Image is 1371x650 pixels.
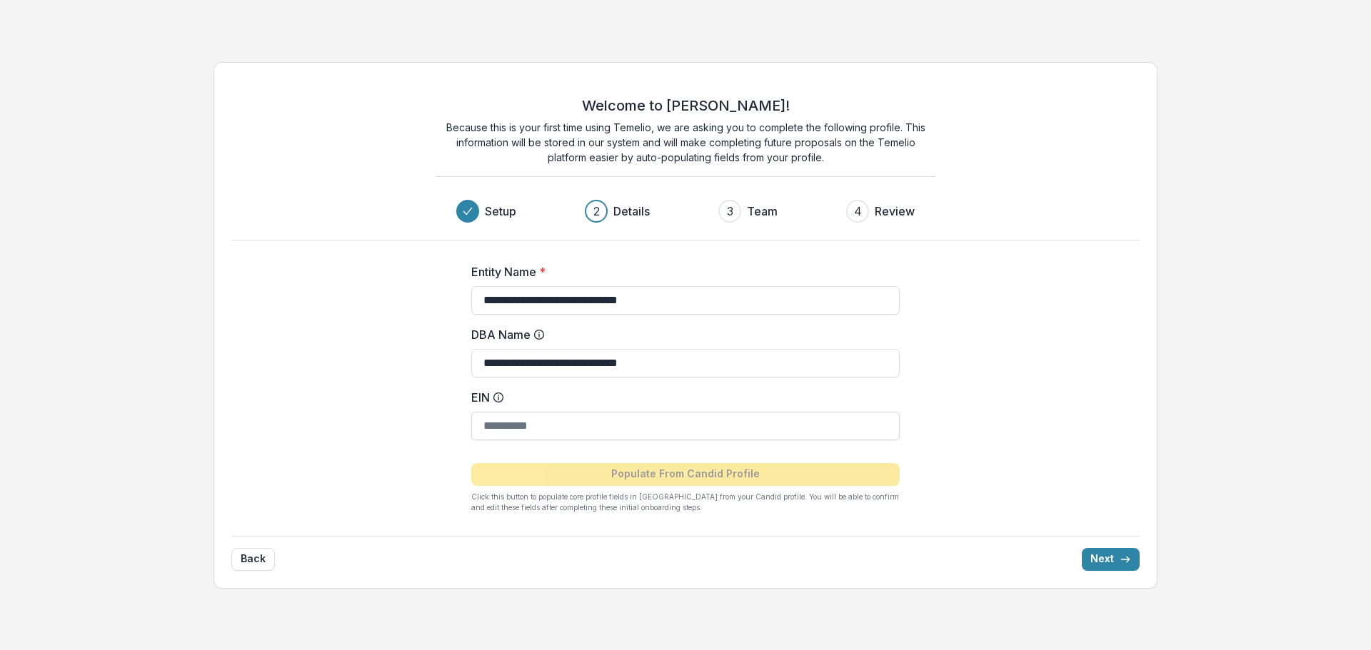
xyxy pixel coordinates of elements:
div: 2 [593,203,600,220]
h3: Review [875,203,915,220]
p: Because this is your first time using Temelio, we are asking you to complete the following profil... [436,120,935,165]
div: 3 [727,203,733,220]
p: Click this button to populate core profile fields in [GEOGRAPHIC_DATA] from your Candid profile. ... [471,492,900,513]
h3: Setup [485,203,516,220]
h3: Team [747,203,778,220]
button: Back [231,548,275,571]
label: EIN [471,389,891,406]
h3: Details [613,203,650,220]
h2: Welcome to [PERSON_NAME]! [582,97,790,114]
label: Entity Name [471,263,891,280]
div: 4 [854,203,862,220]
button: Next [1082,548,1140,571]
button: Populate From Candid Profile [471,463,900,486]
div: Progress [456,200,915,223]
label: DBA Name [471,326,891,343]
